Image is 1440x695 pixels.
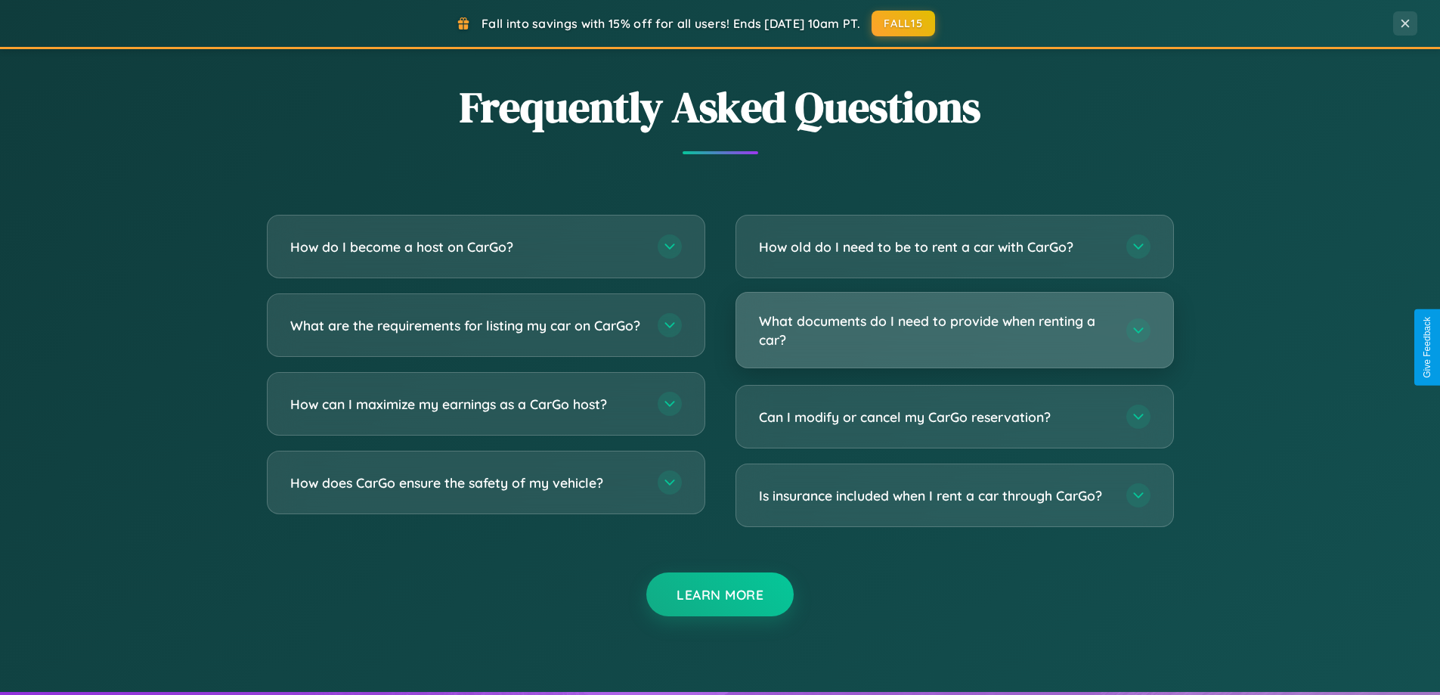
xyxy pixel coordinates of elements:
h3: How does CarGo ensure the safety of my vehicle? [290,473,643,492]
div: Give Feedback [1422,317,1432,378]
h3: What are the requirements for listing my car on CarGo? [290,316,643,335]
h3: What documents do I need to provide when renting a car? [759,312,1111,349]
h3: Can I modify or cancel my CarGo reservation? [759,408,1111,427]
span: Fall into savings with 15% off for all users! Ends [DATE] 10am PT. [482,16,860,31]
h3: How do I become a host on CarGo? [290,237,643,256]
button: Learn More [646,572,794,616]
h2: Frequently Asked Questions [267,78,1174,136]
h3: Is insurance included when I rent a car through CarGo? [759,486,1111,505]
button: FALL15 [872,11,935,36]
h3: How can I maximize my earnings as a CarGo host? [290,395,643,414]
h3: How old do I need to be to rent a car with CarGo? [759,237,1111,256]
